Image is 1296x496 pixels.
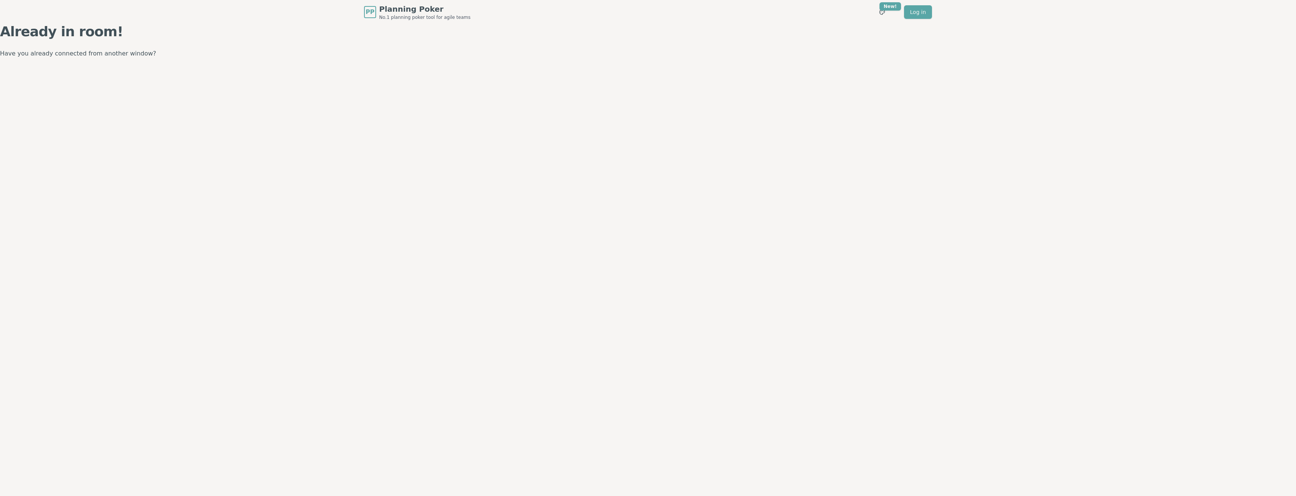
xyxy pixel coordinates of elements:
a: Log in [904,5,932,19]
div: New! [879,2,901,11]
button: New! [875,5,889,19]
span: No.1 planning poker tool for agile teams [379,14,471,20]
span: PP [366,8,374,17]
a: PPPlanning PokerNo.1 planning poker tool for agile teams [364,4,471,20]
span: Planning Poker [379,4,471,14]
